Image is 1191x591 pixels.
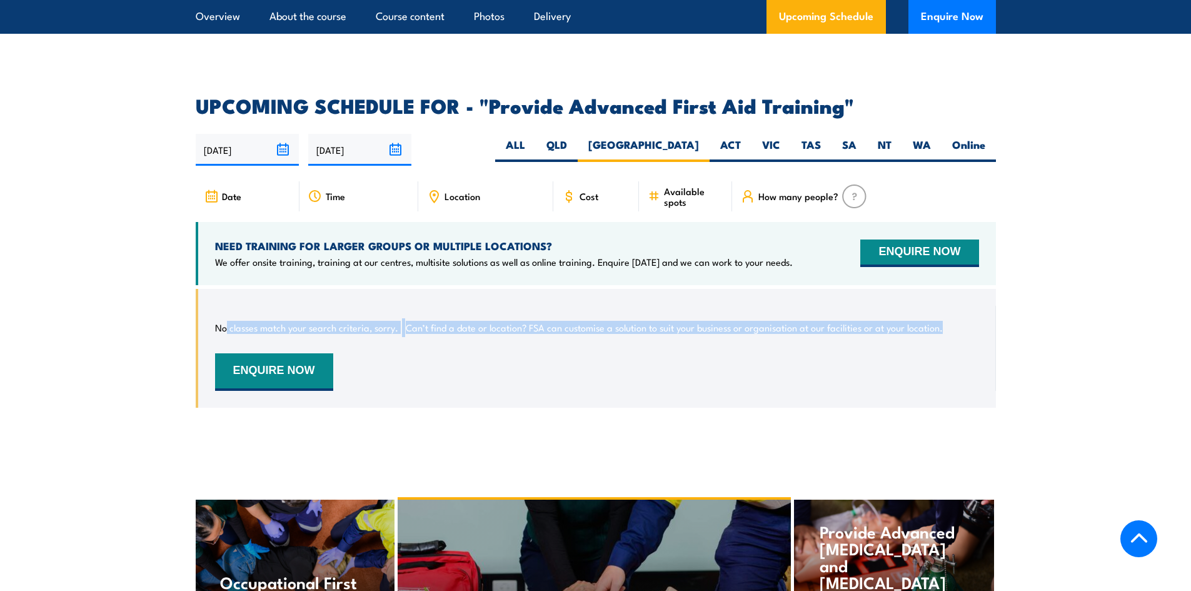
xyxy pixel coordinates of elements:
span: Location [445,191,480,201]
p: Can’t find a date or location? FSA can customise a solution to suit your business or organisation... [406,321,943,334]
p: We offer onsite training, training at our centres, multisite solutions as well as online training... [215,256,793,268]
p: No classes match your search criteria, sorry. [215,321,398,334]
label: VIC [751,138,791,162]
input: To date [308,134,411,166]
h2: UPCOMING SCHEDULE FOR - "Provide Advanced First Aid Training" [196,96,996,114]
span: How many people? [758,191,838,201]
button: ENQUIRE NOW [860,240,978,267]
label: QLD [536,138,578,162]
label: SA [832,138,867,162]
span: Time [326,191,345,201]
span: Cost [580,191,598,201]
label: [GEOGRAPHIC_DATA] [578,138,710,162]
label: Online [942,138,996,162]
input: From date [196,134,299,166]
h4: NEED TRAINING FOR LARGER GROUPS OR MULTIPLE LOCATIONS? [215,239,793,253]
label: ACT [710,138,751,162]
label: TAS [791,138,832,162]
label: WA [902,138,942,162]
label: ALL [495,138,536,162]
span: Available spots [664,186,723,207]
button: ENQUIRE NOW [215,353,333,391]
label: NT [867,138,902,162]
span: Date [222,191,241,201]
